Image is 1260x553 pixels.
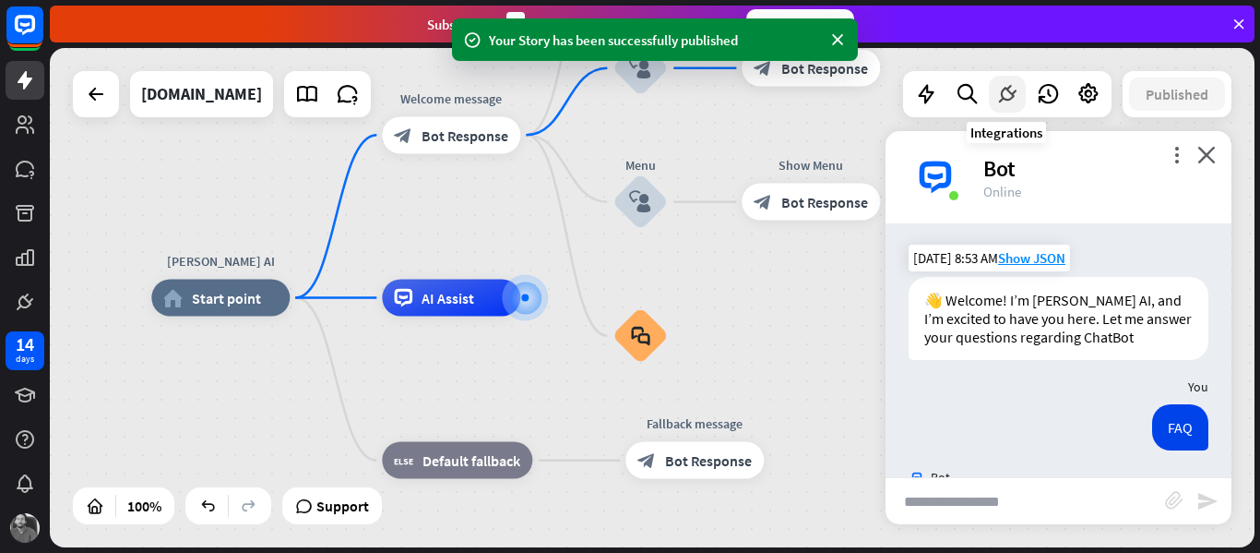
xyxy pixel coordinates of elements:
div: Show Menu [728,156,894,174]
div: Online [983,183,1209,200]
div: days [16,353,34,366]
i: home_2 [163,289,183,307]
span: Bot Response [665,451,752,470]
div: 100% [122,491,167,521]
div: khyatiai.com [141,71,262,117]
div: Subscribe in days to get your first month for $1 [427,12,731,37]
i: block_bot_response [754,59,772,78]
i: block_bot_response [637,451,656,470]
i: block_user_input [629,57,651,79]
i: block_bot_response [394,126,412,144]
span: Show JSON [998,249,1065,267]
div: Your Story has been successfully published [489,30,821,50]
div: 👋 Welcome! I’m [PERSON_NAME] AI, and I’m excited to have you here. Let me answer your questions r... [909,277,1208,360]
i: block_user_input [629,191,651,213]
i: block_fallback [394,451,413,470]
i: block_bot_response [754,193,772,211]
div: [PERSON_NAME] AI [137,252,303,270]
button: Open LiveChat chat widget [15,7,70,63]
span: You [1188,379,1208,395]
a: 14 days [6,331,44,370]
div: FAQ [1152,404,1208,451]
div: 3 [506,12,525,37]
span: Start point [192,289,261,307]
div: 14 [16,336,34,353]
span: Bot [931,469,950,486]
button: Published [1129,78,1225,111]
span: AI Assist [422,289,474,307]
div: Subscribe now [746,9,854,39]
div: [DATE] 8:53 AM [909,245,1070,271]
div: Welcome message [368,89,534,107]
i: block_attachment [1165,491,1183,510]
i: close [1197,146,1216,163]
div: Menu [585,156,695,174]
span: Bot Response [781,193,868,211]
span: Bot Response [781,59,868,78]
span: Bot Response [422,126,508,144]
div: Bot [983,154,1209,183]
i: send [1196,490,1218,512]
div: Fallback message [612,415,778,433]
i: more_vert [1168,146,1185,163]
span: Support [316,491,369,521]
i: block_faq [631,326,650,346]
span: Default fallback [422,451,520,470]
